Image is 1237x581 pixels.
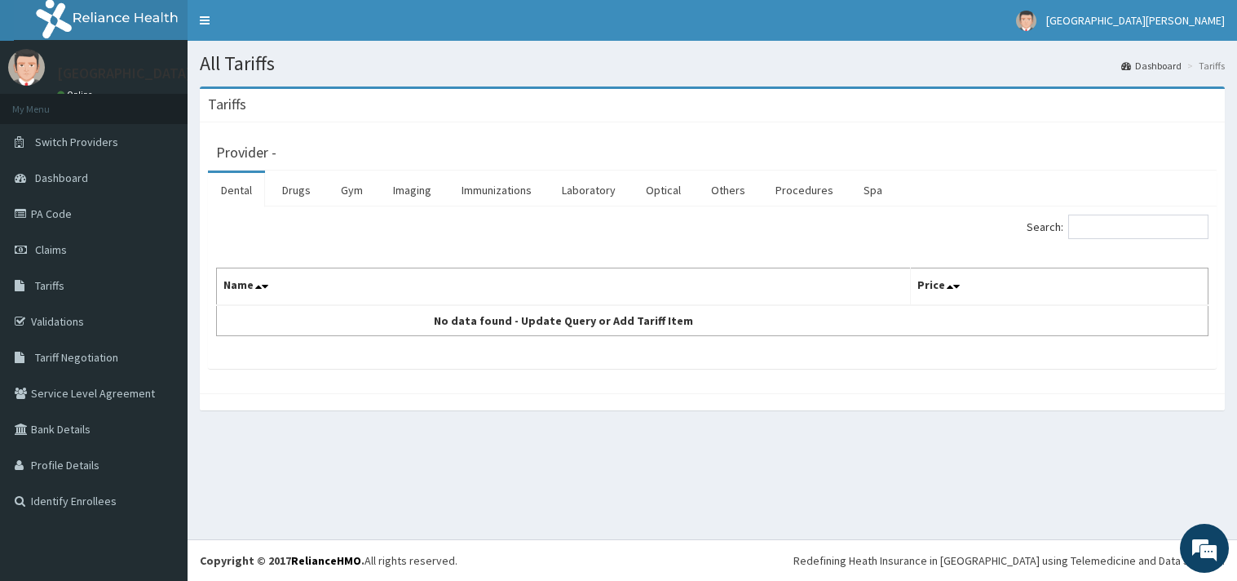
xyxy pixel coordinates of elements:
th: Name [217,268,911,306]
h3: Provider - [216,145,276,160]
a: Online [57,89,96,100]
span: [GEOGRAPHIC_DATA][PERSON_NAME] [1046,13,1225,28]
p: [GEOGRAPHIC_DATA][PERSON_NAME] [57,66,298,81]
a: Immunizations [448,173,545,207]
img: User Image [1016,11,1036,31]
span: Claims [35,242,67,257]
h1: All Tariffs [200,53,1225,74]
li: Tariffs [1183,59,1225,73]
a: Others [698,173,758,207]
a: Dental [208,173,265,207]
a: Laboratory [549,173,629,207]
strong: Copyright © 2017 . [200,553,364,568]
div: Redefining Heath Insurance in [GEOGRAPHIC_DATA] using Telemedicine and Data Science! [793,552,1225,569]
a: Gym [328,173,376,207]
a: Drugs [269,173,324,207]
td: No data found - Update Query or Add Tariff Item [217,305,911,336]
span: Tariffs [35,278,64,293]
span: Dashboard [35,171,88,185]
label: Search: [1027,215,1208,239]
th: Price [911,268,1208,306]
img: User Image [8,49,45,86]
h3: Tariffs [208,97,246,112]
a: Procedures [762,173,846,207]
a: Imaging [380,173,444,207]
a: RelianceHMO [291,553,361,568]
span: Tariff Negotiation [35,350,118,365]
span: Switch Providers [35,135,118,149]
input: Search: [1068,215,1208,239]
a: Dashboard [1121,59,1182,73]
footer: All rights reserved. [188,539,1237,581]
a: Spa [850,173,895,207]
a: Optical [633,173,694,207]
